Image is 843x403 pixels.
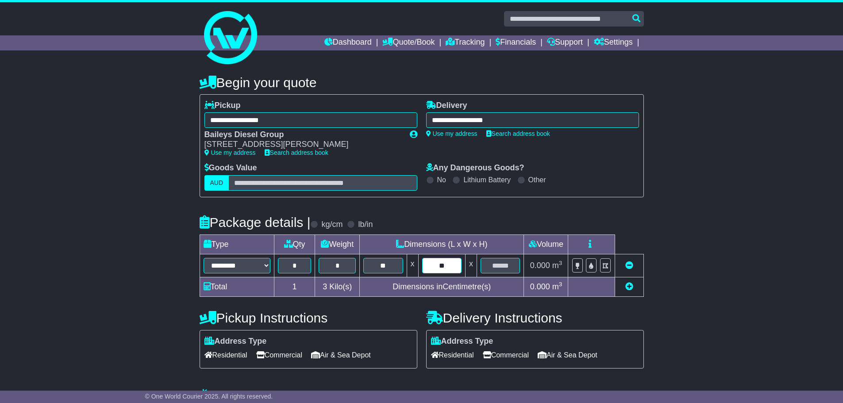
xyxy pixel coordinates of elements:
h4: Warranty & Insurance [200,388,644,403]
a: Tracking [446,35,485,50]
h4: Package details | [200,215,311,230]
label: Other [528,176,546,184]
a: Use my address [426,130,477,137]
td: Kilo(s) [315,277,360,296]
a: Use my address [204,149,256,156]
sup: 3 [559,260,562,266]
label: Any Dangerous Goods? [426,163,524,173]
label: lb/in [358,220,373,230]
label: AUD [204,175,229,191]
span: 3 [323,282,327,291]
span: Commercial [256,348,302,362]
td: Dimensions in Centimetre(s) [360,277,524,296]
label: Delivery [426,101,467,111]
span: Air & Sea Depot [311,348,371,362]
td: Type [200,234,274,254]
td: Dimensions (L x W x H) [360,234,524,254]
a: Quote/Book [382,35,435,50]
label: Lithium Battery [463,176,511,184]
h4: Delivery Instructions [426,311,644,325]
td: Total [200,277,274,296]
a: Financials [496,35,536,50]
a: Support [547,35,583,50]
label: Address Type [204,337,267,346]
span: Residential [204,348,247,362]
label: Goods Value [204,163,257,173]
span: © One World Courier 2025. All rights reserved. [145,393,273,400]
td: Weight [315,234,360,254]
label: No [437,176,446,184]
label: Address Type [431,337,493,346]
td: Qty [274,234,315,254]
td: x [407,254,418,277]
span: 0.000 [530,282,550,291]
span: Commercial [483,348,529,362]
td: 1 [274,277,315,296]
span: Residential [431,348,474,362]
span: m [552,261,562,270]
h4: Pickup Instructions [200,311,417,325]
div: [STREET_ADDRESS][PERSON_NAME] [204,140,401,150]
h4: Begin your quote [200,75,644,90]
span: Air & Sea Depot [538,348,597,362]
a: Search address book [265,149,328,156]
div: Baileys Diesel Group [204,130,401,140]
a: Add new item [625,282,633,291]
label: kg/cm [321,220,343,230]
span: 0.000 [530,261,550,270]
td: Volume [524,234,568,254]
a: Dashboard [324,35,372,50]
a: Search address book [486,130,550,137]
span: m [552,282,562,291]
sup: 3 [559,281,562,288]
label: Pickup [204,101,241,111]
td: x [465,254,477,277]
a: Settings [594,35,633,50]
a: Remove this item [625,261,633,270]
